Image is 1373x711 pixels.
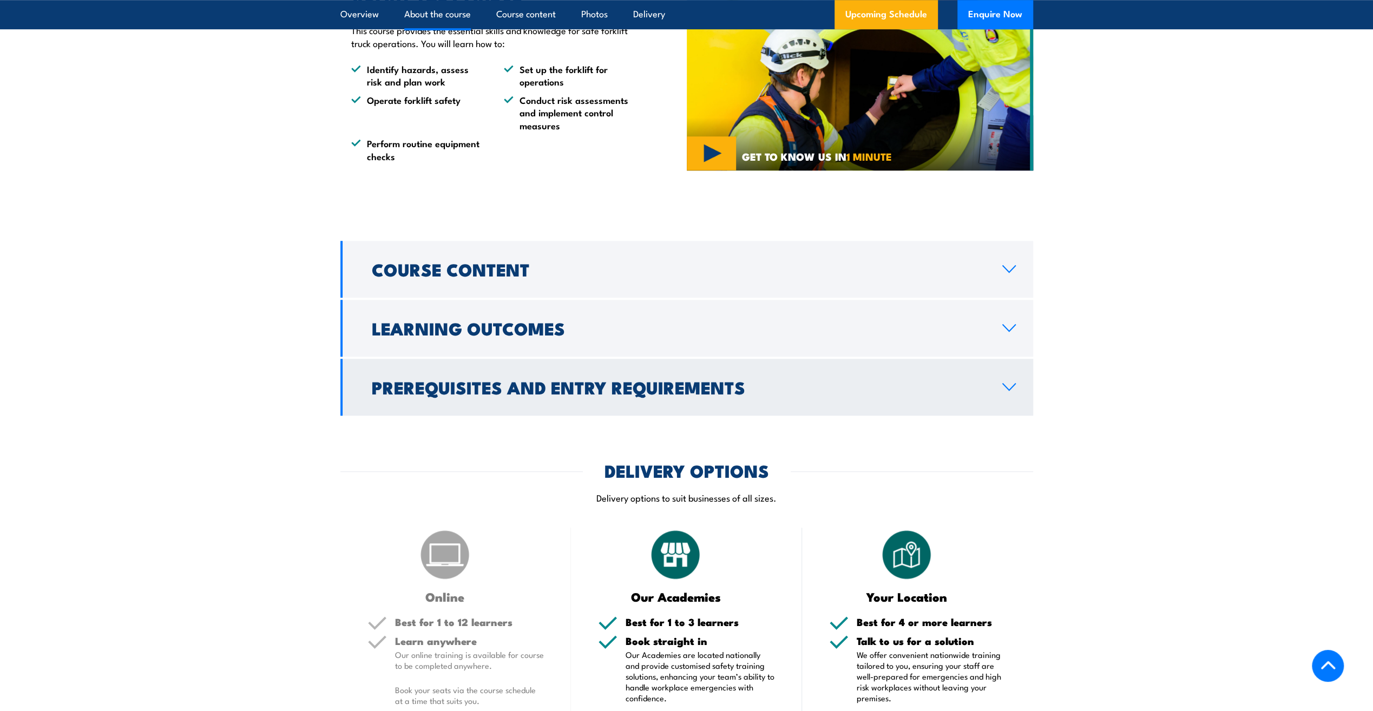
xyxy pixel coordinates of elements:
a: Course Content [340,241,1033,298]
h5: Learn anywhere [395,636,544,646]
p: We offer convenient nationwide training tailored to you, ensuring your staff are well-prepared fo... [857,649,1006,703]
h2: Learning Outcomes [372,320,985,335]
p: Book your seats via the course schedule at a time that suits you. [395,684,544,706]
li: Identify hazards, assess risk and plan work [351,63,484,88]
h2: DELIVERY OPTIONS [605,463,769,478]
a: Learning Outcomes [340,300,1033,357]
li: Conduct risk assessments and implement control measures [504,94,637,131]
h3: Online [367,590,523,603]
h3: Your Location [829,590,984,603]
p: Our online training is available for course to be completed anywhere. [395,649,544,671]
p: Delivery options to suit businesses of all sizes. [340,491,1033,504]
li: Set up the forklift for operations [504,63,637,88]
p: This course provides the essential skills and knowledge for safe forklift truck operations. You w... [351,24,637,49]
strong: 1 MINUTE [846,148,892,164]
h5: Best for 1 to 3 learners [626,617,775,627]
p: Our Academies are located nationally and provide customised safety training solutions, enhancing ... [626,649,775,703]
h5: Book straight in [626,636,775,646]
li: Operate forklift safety [351,94,484,131]
h5: Best for 1 to 12 learners [395,617,544,627]
a: Prerequisites and Entry Requirements [340,359,1033,416]
li: Perform routine equipment checks [351,137,484,162]
h5: Best for 4 or more learners [857,617,1006,627]
span: GET TO KNOW US IN [742,152,892,161]
h2: Prerequisites and Entry Requirements [372,379,985,394]
h5: Talk to us for a solution [857,636,1006,646]
h2: Course Content [372,261,985,276]
h3: Our Academies [598,590,753,603]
